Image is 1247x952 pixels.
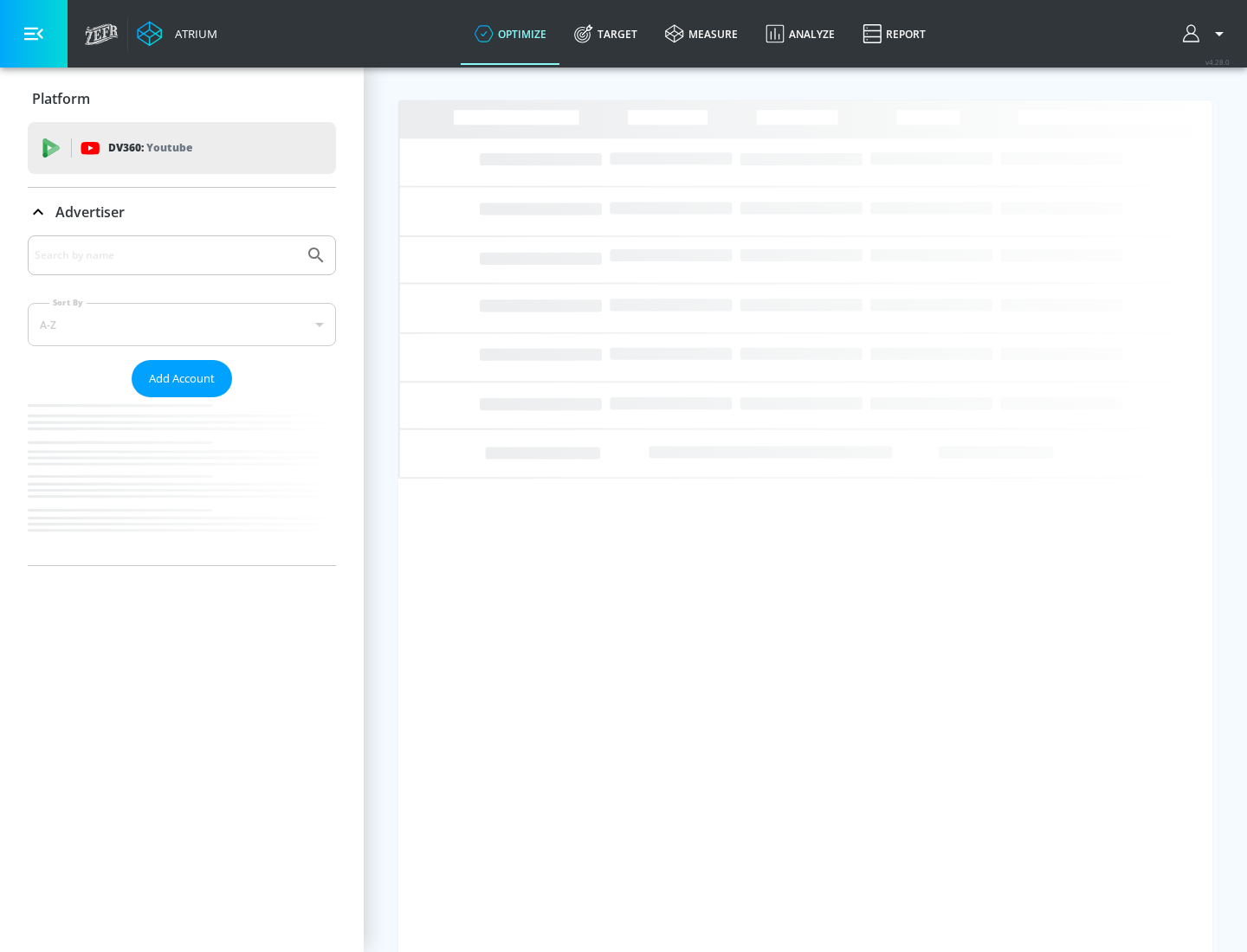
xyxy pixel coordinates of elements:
div: Atrium [168,26,217,42]
p: Platform [32,89,90,108]
a: Target [560,3,651,65]
input: Search by name [35,244,297,267]
span: Add Account [149,369,215,389]
div: A-Z [28,303,336,346]
p: Advertiser [55,203,125,222]
a: Analyze [752,3,849,65]
a: Atrium [137,21,217,47]
a: optimize [461,3,560,65]
a: measure [651,3,752,65]
div: Platform [28,74,336,123]
div: Advertiser [28,188,336,236]
p: DV360: [108,138,192,158]
a: Report [849,3,940,65]
button: Add Account [132,360,232,397]
p: Youtube [146,138,192,157]
span: v 4.28.0 [1205,57,1230,67]
label: Sort By [49,297,87,308]
div: DV360: Youtube [28,122,336,174]
nav: list of Advertiser [28,397,336,565]
div: Advertiser [28,235,336,565]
